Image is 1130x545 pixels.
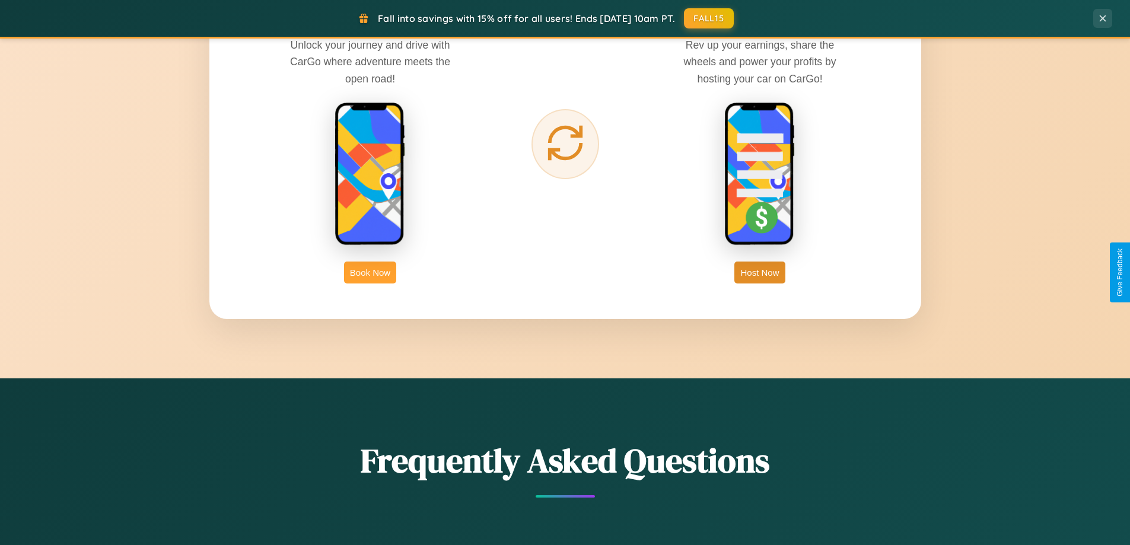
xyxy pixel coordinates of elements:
p: Rev up your earnings, share the wheels and power your profits by hosting your car on CarGo! [671,37,849,87]
button: Book Now [344,262,396,283]
img: host phone [724,102,795,247]
h2: Frequently Asked Questions [209,438,921,483]
button: FALL15 [684,8,734,28]
div: Give Feedback [1116,248,1124,297]
p: Unlock your journey and drive with CarGo where adventure meets the open road! [281,37,459,87]
button: Host Now [734,262,785,283]
img: rent phone [335,102,406,247]
span: Fall into savings with 15% off for all users! Ends [DATE] 10am PT. [378,12,675,24]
